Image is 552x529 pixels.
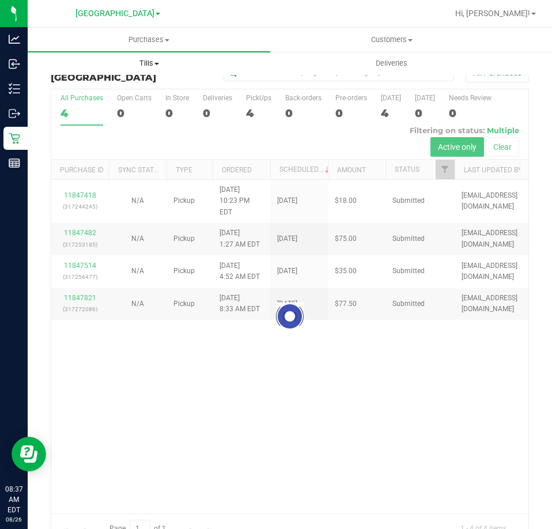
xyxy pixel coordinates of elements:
[12,437,46,471] iframe: Resource center
[360,58,423,69] span: Deliveries
[51,72,156,83] span: [GEOGRAPHIC_DATA]
[9,157,20,169] inline-svg: Reports
[9,58,20,70] inline-svg: Inbound
[5,515,22,524] p: 08/26
[9,133,20,144] inline-svg: Retail
[28,28,270,52] a: Purchases
[455,9,530,18] span: Hi, [PERSON_NAME]!
[9,83,20,95] inline-svg: Inventory
[28,51,270,75] a: Tills
[75,9,154,18] span: [GEOGRAPHIC_DATA]
[271,35,512,45] span: Customers
[51,62,210,82] h3: Purchase Summary:
[9,108,20,119] inline-svg: Outbound
[28,58,270,69] span: Tills
[5,484,22,515] p: 08:37 AM EDT
[28,35,270,45] span: Purchases
[270,51,513,75] a: Deliveries
[270,28,513,52] a: Customers
[9,33,20,45] inline-svg: Analytics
